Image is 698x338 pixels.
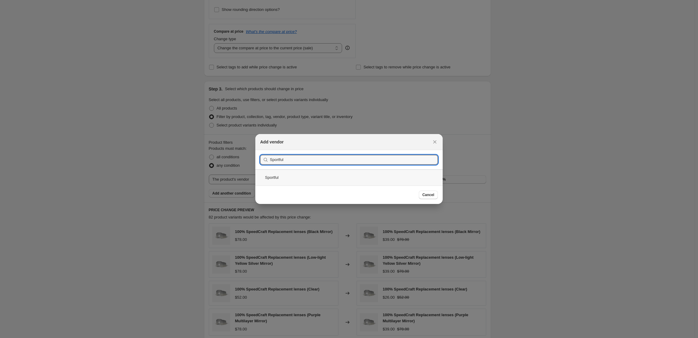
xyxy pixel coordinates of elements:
[255,169,443,185] div: Sportful
[422,192,434,197] span: Cancel
[431,138,439,146] button: Close
[270,155,438,165] input: Search vendors
[260,139,284,145] h2: Add vendor
[419,191,438,199] button: Cancel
